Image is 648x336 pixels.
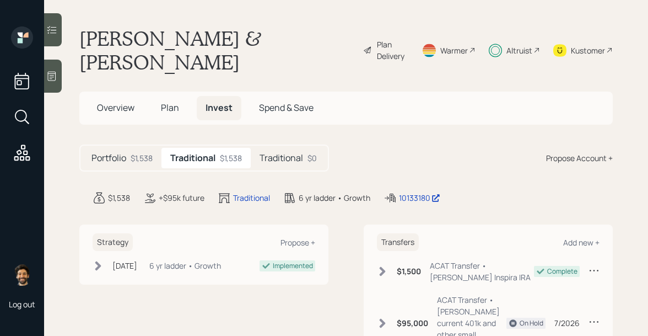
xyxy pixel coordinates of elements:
[554,317,580,329] div: 7/2026
[93,233,133,252] h6: Strategy
[233,192,270,204] div: Traditional
[112,260,137,271] div: [DATE]
[161,102,179,114] span: Plan
[91,153,126,163] h5: Portfolio
[430,260,534,283] div: ACAT Transfer • [PERSON_NAME] Inspira IRA
[108,192,130,204] div: $1,538
[280,237,315,248] div: Propose +
[273,261,313,271] div: Implemented
[397,267,421,276] h6: $1,500
[11,264,33,286] img: eric-schwartz-headshot.png
[307,152,317,164] div: $0
[546,152,613,164] div: Propose Account +
[149,260,221,271] div: 6 yr ladder • Growth
[440,45,468,56] div: Warmer
[377,39,408,62] div: Plan Delivery
[563,237,600,248] div: Add new +
[397,319,428,328] h6: $95,000
[547,266,577,276] div: Complete
[9,299,35,310] div: Log out
[399,192,440,204] div: 10133180
[259,102,314,114] span: Spend & Save
[206,102,233,114] span: Invest
[377,233,419,252] h6: Transfers
[79,26,354,74] h1: [PERSON_NAME] & [PERSON_NAME]
[571,45,605,56] div: Kustomer
[299,192,370,204] div: 6 yr ladder • Growth
[131,152,153,164] div: $1,538
[97,102,134,114] span: Overview
[260,153,303,163] h5: Traditional
[506,45,532,56] div: Altruist
[159,192,204,204] div: +$95k future
[170,153,215,163] h5: Traditional
[520,318,543,328] div: On Hold
[220,152,242,164] div: $1,538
